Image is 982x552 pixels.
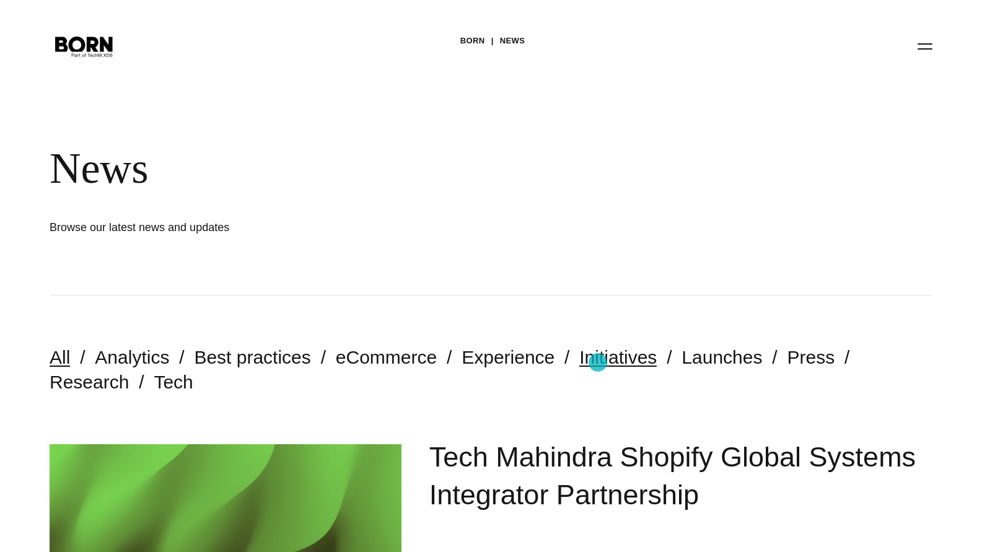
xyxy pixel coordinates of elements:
[50,143,756,194] div: News
[462,347,555,367] a: Experience
[50,372,129,392] a: Research
[50,219,421,236] h1: Browse our latest news and updates
[50,347,70,367] a: All
[336,347,437,367] a: eCommerce
[787,347,835,367] a: Press
[910,33,940,59] button: Open
[154,372,193,392] a: Tech
[460,32,485,50] a: BORN
[95,347,169,367] a: Analytics
[682,347,762,367] a: Launches
[579,347,657,367] a: Initiatives
[500,32,525,50] a: News
[194,347,310,367] a: Best practices
[429,441,916,510] a: Tech Mahindra Shopify Global Systems Integrator Partnership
